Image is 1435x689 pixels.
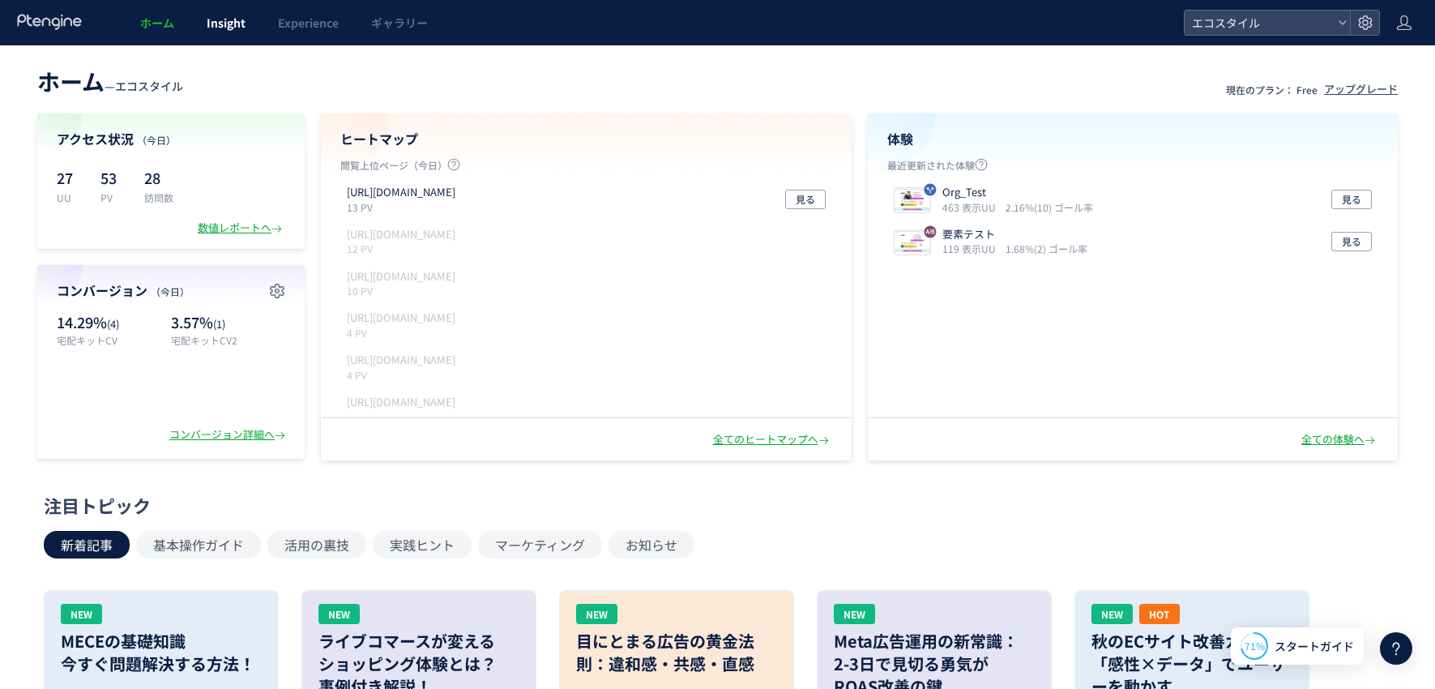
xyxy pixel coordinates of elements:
p: UU [57,190,81,204]
p: 10 PV [347,284,462,297]
span: スタートガイド [1275,638,1354,655]
div: NEW [576,604,617,624]
p: 訪問数 [144,190,173,204]
button: マーケティング [478,531,602,558]
span: （今日） [151,285,190,298]
span: ホーム [37,65,105,97]
p: https://style-eco.com/takuhai-kaitori/moushikomi/narrow_step1.php [347,227,455,242]
img: 09124264754c9580cbc6f7e4e81e712a1751423959640.jpeg [895,190,930,212]
div: 全ての体験へ [1301,432,1378,447]
p: 宅配キットCV [57,333,163,347]
p: https://style-eco.com/takuhai-kaitori/moushikomi/wide_step3.php [347,353,455,368]
span: 71% [1245,639,1265,653]
p: PV [100,190,125,204]
span: エコスタイル [1187,11,1331,35]
h3: MECEの基礎知識 今すぐ問題解決する方法！ [61,630,262,675]
i: 119 表示UU [942,242,1002,255]
span: (4) [107,316,119,332]
p: Org_Test [942,185,1087,200]
button: 見る [1331,190,1372,209]
button: 新着記事 [44,531,130,558]
i: 2.16%(10) ゴール率 [1006,200,1093,214]
span: （今日） [137,133,176,147]
span: エコスタイル [115,78,183,94]
div: 数値レポートへ [198,220,285,236]
i: 1.68%(2) ゴール率 [1006,242,1087,255]
button: 実践ヒント [373,531,472,558]
p: 最近更新された体験 [887,158,1379,178]
p: 現在のプラン： Free [1226,83,1318,96]
img: 5986e28366fe619623ba13da9d8a9ca91752888562465.jpeg [895,232,930,255]
button: お知らせ [609,531,694,558]
div: NEW [61,604,102,624]
div: NEW [834,604,875,624]
p: 13 PV [347,200,462,214]
span: 見る [796,190,815,209]
p: 閲覧上位ページ（今日） [340,158,832,178]
p: https://style-eco.com/takuhai-kaitori/moushikomi/narrow_step2.php [347,395,455,410]
div: — [37,65,183,97]
button: 活用の裏技 [267,531,366,558]
button: 見る [1331,232,1372,251]
span: 見る [1342,232,1361,251]
div: HOT [1139,604,1180,624]
p: 27 [57,165,81,190]
div: NEW [1091,604,1133,624]
span: (1) [213,316,225,332]
button: 見る [785,190,826,209]
span: 見る [1342,190,1361,209]
h4: 体験 [887,130,1379,148]
div: 全てのヒートマップへ [713,432,832,447]
p: 14.29% [57,312,163,333]
p: 28 [144,165,173,190]
h4: アクセス状況 [57,130,285,148]
span: ホーム [140,15,174,31]
p: 12 PV [347,242,462,255]
p: https://style-eco.com/takuhai-kaitori/moushikomi/wide_step2.php [347,310,455,326]
span: Experience [278,15,339,31]
div: コンバージョン詳細へ [169,427,288,443]
h4: ヒートマップ [340,130,832,148]
p: 3 PV [347,409,462,423]
p: https://style-eco.com/takuhai-kaitori/lp01 [347,185,455,200]
p: 4 PV [347,326,462,340]
div: アップグレード [1324,82,1398,97]
button: 基本操作ガイド [136,531,261,558]
p: 宅配キットCV2 [171,333,285,347]
p: 4 PV [347,368,462,382]
h3: 目にとまる広告の黄金法則：違和感・共感・直感 [576,630,777,675]
p: https://style-eco.com/takuhai-kaitori/moushikomi/wide_step1.php [347,269,455,285]
p: 53 [100,165,125,190]
div: 注目トピック [44,493,1383,518]
i: 463 表示UU [942,200,1002,214]
h4: コンバージョン [57,281,285,300]
p: 要素テスト [942,227,1081,242]
p: 3.57% [171,312,285,333]
div: NEW [318,604,360,624]
span: Insight [207,15,246,31]
span: ギャラリー [371,15,428,31]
